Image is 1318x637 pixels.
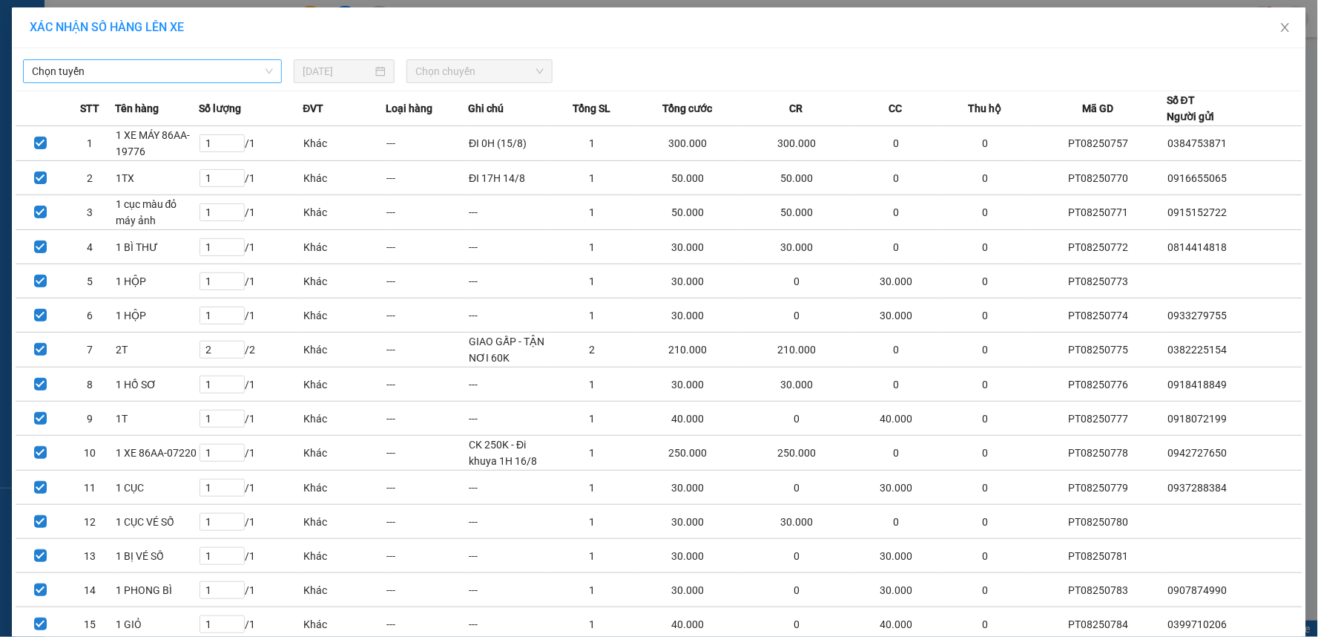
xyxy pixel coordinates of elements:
[65,505,115,539] td: 12
[1167,379,1227,391] span: 0918418849
[1029,126,1167,161] td: PT08250757
[551,230,633,264] td: 1
[65,298,115,333] td: 6
[65,195,115,230] td: 3
[303,505,386,539] td: Khác
[303,402,386,436] td: Khác
[742,471,851,505] td: 0
[1265,7,1306,49] button: Close
[468,436,550,471] td: CK 250K - Đi khuya 1H 16/8
[199,195,303,230] td: / 1
[940,402,1029,436] td: 0
[1167,137,1227,149] span: 0384753871
[940,333,1029,367] td: 0
[851,126,940,161] td: 0
[1167,413,1227,425] span: 0918072199
[199,505,303,539] td: / 1
[199,402,303,436] td: / 1
[1029,402,1167,436] td: PT08250777
[386,436,468,471] td: ---
[1167,206,1227,218] span: 0915152722
[1167,310,1227,321] span: 0933279755
[386,126,468,161] td: ---
[30,20,184,34] span: XÁC NHẬN SỐ HÀNG LÊN XE
[199,436,303,471] td: / 1
[742,333,851,367] td: 210.000
[115,230,200,264] td: 1 BÌ THƯ
[851,402,940,436] td: 40.000
[1029,264,1167,298] td: PT08250773
[940,161,1029,195] td: 0
[115,573,200,607] td: 1 PHONG BÌ
[633,126,742,161] td: 300.000
[1167,482,1227,494] span: 0937288384
[115,298,200,333] td: 1 HỘP
[386,573,468,607] td: ---
[199,471,303,505] td: / 1
[468,471,550,505] td: ---
[303,100,324,117] span: ĐVT
[742,230,851,264] td: 30.000
[851,471,940,505] td: 30.000
[968,100,1001,117] span: Thu hộ
[386,539,468,573] td: ---
[142,14,177,30] span: Nhận:
[851,230,940,264] td: 0
[551,505,633,539] td: 1
[142,48,292,69] div: 0334345608
[65,539,115,573] td: 13
[1029,505,1167,539] td: PT08250780
[633,264,742,298] td: 30.000
[303,436,386,471] td: Khác
[1279,22,1291,33] span: close
[65,264,115,298] td: 5
[633,161,742,195] td: 50.000
[386,161,468,195] td: ---
[468,161,550,195] td: ĐI 17H 14/8
[790,100,803,117] span: CR
[851,264,940,298] td: 30.000
[851,333,940,367] td: 0
[940,505,1029,539] td: 0
[633,367,742,402] td: 30.000
[468,505,550,539] td: ---
[11,102,134,122] div: 500.000
[551,161,633,195] td: 1
[633,333,742,367] td: 210.000
[65,573,115,607] td: 14
[386,298,468,333] td: ---
[940,539,1029,573] td: 0
[115,367,200,402] td: 1 HỒ SƠ
[65,367,115,402] td: 8
[1167,241,1227,253] span: 0814414818
[386,195,468,230] td: ---
[940,230,1029,264] td: 0
[851,436,940,471] td: 0
[551,195,633,230] td: 1
[468,539,550,573] td: ---
[199,333,303,367] td: / 2
[199,264,303,298] td: / 1
[851,161,940,195] td: 0
[199,539,303,573] td: / 1
[65,126,115,161] td: 1
[633,195,742,230] td: 50.000
[742,161,851,195] td: 50.000
[742,298,851,333] td: 0
[940,573,1029,607] td: 0
[551,539,633,573] td: 1
[303,367,386,402] td: Khác
[303,161,386,195] td: Khác
[633,436,742,471] td: 250.000
[1029,539,1167,573] td: PT08250781
[80,100,99,117] span: STT
[1029,573,1167,607] td: PT08250783
[415,60,544,82] span: Chọn chuyến
[115,402,200,436] td: 1T
[633,471,742,505] td: 30.000
[115,161,200,195] td: 1TX
[940,298,1029,333] td: 0
[742,573,851,607] td: 0
[940,264,1029,298] td: 0
[1167,618,1227,630] span: 0399710206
